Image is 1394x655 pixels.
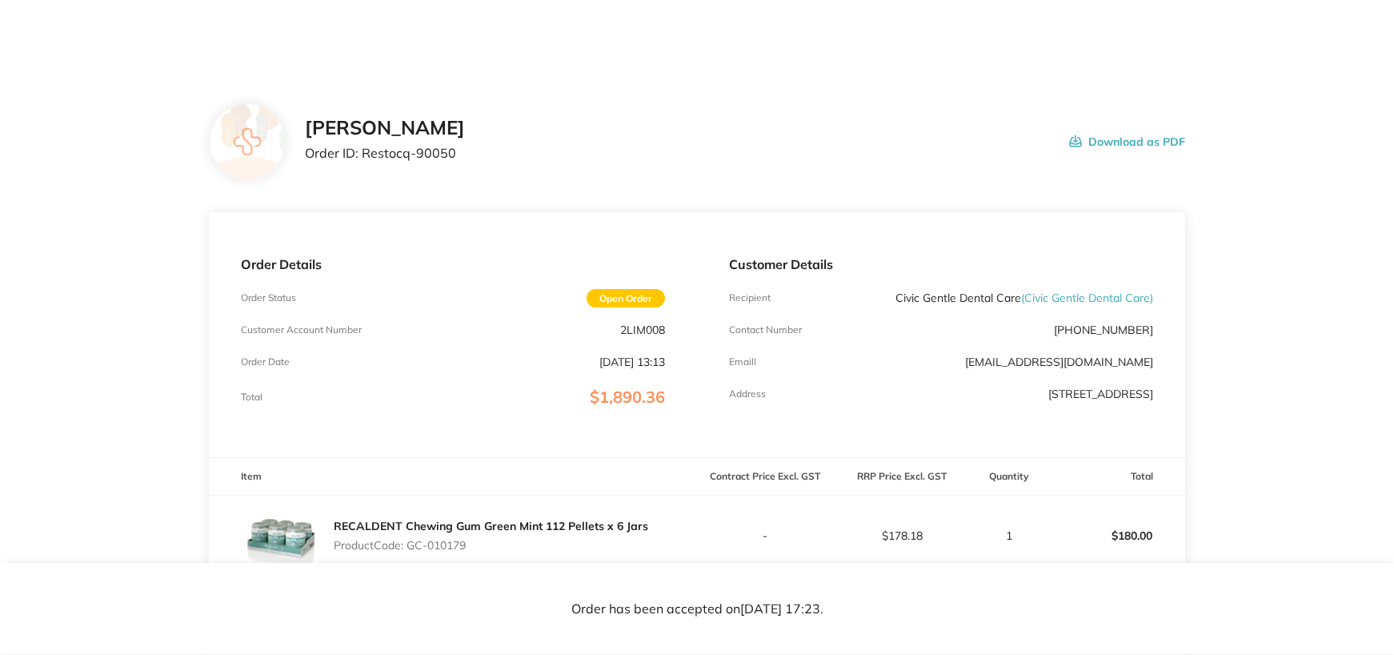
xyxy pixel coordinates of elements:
p: Order Details [241,257,665,271]
span: $1,890.36 [590,387,665,407]
span: ( Civic Gentle Dental Care ) [1021,291,1153,305]
p: Total [241,392,262,403]
p: Civic Gentle Dental Care [895,291,1153,304]
a: [EMAIL_ADDRESS][DOMAIN_NAME] [965,355,1153,369]
p: Emaill [729,356,756,368]
p: - [698,529,833,542]
p: Order ID: Restocq- 90050 [305,146,465,160]
button: Download as PDF [1069,117,1185,167]
p: [DATE] 13:13 [599,356,665,368]
a: RECALDENT Chewing Gum Green Mint 112 Pellets x 6 Jars [334,519,648,533]
p: Product Code: GC-010179 [334,539,648,552]
p: $180.00 [1049,516,1184,555]
th: Item [209,458,697,496]
p: Order has been accepted on [DATE] 17:23 . [571,602,823,617]
p: [STREET_ADDRESS] [1048,388,1153,400]
th: Contract Price Excl. GST [697,458,834,496]
img: bnZ3aHFqcw [241,496,321,576]
p: Customer Account Number [241,324,362,336]
h2: [PERSON_NAME] [305,117,465,139]
span: Open Order [587,289,665,307]
p: Order Date [241,356,290,368]
p: 2LIM008 [620,323,665,336]
th: Quantity [970,458,1048,496]
p: $178.18 [835,529,970,542]
p: Order Status [241,292,296,303]
p: [PHONE_NUMBER] [1054,323,1153,336]
p: Recipient [729,292,771,303]
p: 1 [971,529,1048,542]
p: Customer Details [729,257,1153,271]
p: Address [729,388,766,400]
th: RRP Price Excl. GST [834,458,971,496]
p: Contact Number [729,324,802,336]
th: Total [1048,458,1185,496]
img: Restocq logo [83,22,243,46]
a: Restocq logo [83,22,243,49]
